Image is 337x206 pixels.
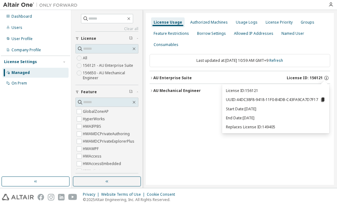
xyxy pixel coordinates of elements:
div: Authorized Machines [190,20,228,25]
div: License Usage [154,20,182,25]
div: Usage Logs [236,20,258,25]
p: End Date: [DATE] [226,115,326,121]
div: License Settings [4,59,37,64]
p: License ID: 156121 [226,88,326,93]
div: Last updated at: [DATE] 10:59 AM GMT+9 [150,54,330,67]
label: HWAccess [83,153,103,160]
div: License Priority [266,20,293,25]
span: Clear filter [129,89,133,94]
div: Company Profile [11,48,41,53]
img: facebook.svg [38,194,44,200]
label: HWAccessEmbedded [83,160,122,167]
p: © 2025 Altair Engineering, Inc. All Rights Reserved. [83,197,179,202]
div: Named User [281,31,304,36]
button: Feature [75,85,138,99]
p: Start Date: [DATE] [226,106,326,112]
div: AU Mechanical Engineer [153,88,201,93]
button: AU Enterprise SuiteLicense ID: 156121 [150,71,330,85]
label: HWAWPF [83,145,100,153]
img: youtube.svg [68,194,77,200]
label: HWAMDCPrivateExplorerPlus [83,138,136,145]
div: Users [11,25,22,30]
span: Clear filter [129,36,133,41]
label: HWAIFPBS [83,123,102,130]
a: Clear all [75,26,138,31]
span: License ID: 156121 [287,76,323,80]
div: Borrow Settings [197,31,226,36]
p: UUID: 44DC38F8-9418-11F0-B4DB-C43FA9CA7D7F17 [226,97,326,103]
label: HWAMDCPrivateAuthoring [83,130,131,138]
div: Website Terms of Use [101,192,147,197]
div: Managed [11,70,30,75]
div: Cookie Consent [147,192,179,197]
a: Refresh [270,58,283,63]
img: altair_logo.svg [2,194,34,200]
label: GlobalZoneAP [83,108,110,115]
p: Replaces License ID: 149405 [226,124,326,130]
label: HWActivate [83,167,104,175]
label: HyperWorks [83,115,106,123]
button: AU Mechanical EngineerLicense ID: 156650 [150,84,330,98]
div: Consumables [154,42,178,47]
div: Allowed IP Addresses [234,31,273,36]
label: All [83,54,88,62]
span: Feature [81,89,97,94]
div: Dashboard [11,14,32,19]
img: linkedin.svg [58,194,65,200]
button: Only my usage [75,173,138,187]
div: Groups [301,20,314,25]
img: Altair One [3,2,81,8]
div: Privacy [83,192,101,197]
div: User Profile [11,36,33,41]
span: License [81,36,96,41]
label: 156650 - AU Mechanical Engineer [83,69,138,82]
div: Feature Restrictions [154,31,189,36]
img: instagram.svg [48,194,54,200]
div: AU Enterprise Suite [153,76,192,80]
label: 156121 - AU Enterprise Suite [83,62,134,69]
div: On Prem [11,81,27,86]
button: License [75,32,138,45]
